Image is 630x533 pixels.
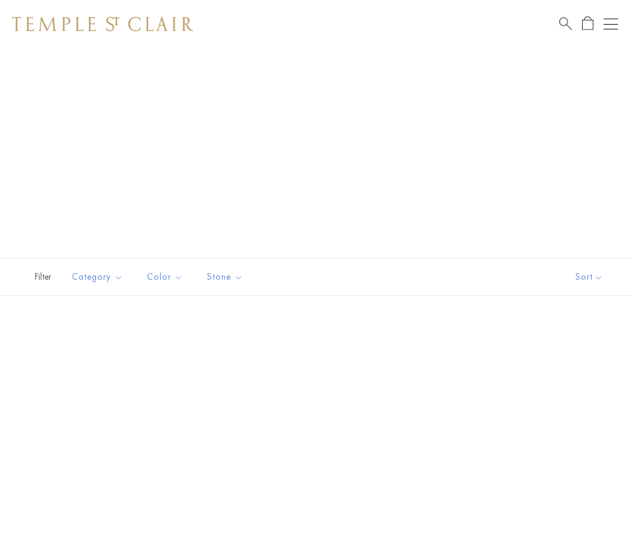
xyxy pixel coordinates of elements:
[63,263,132,291] button: Category
[138,263,192,291] button: Color
[141,270,192,285] span: Color
[604,17,618,31] button: Open navigation
[66,270,132,285] span: Category
[559,16,572,31] a: Search
[201,270,252,285] span: Stone
[582,16,593,31] a: Open Shopping Bag
[548,259,630,295] button: Show sort by
[12,17,193,31] img: Temple St. Clair
[198,263,252,291] button: Stone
